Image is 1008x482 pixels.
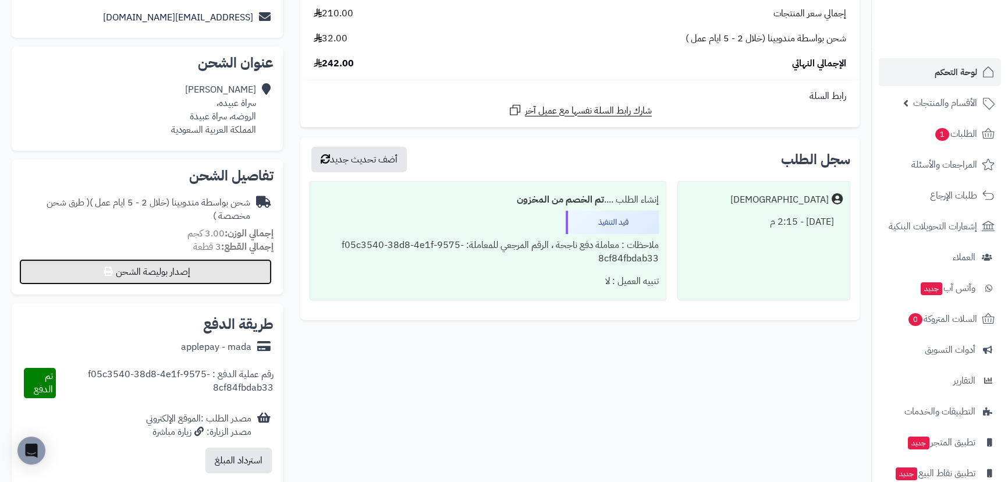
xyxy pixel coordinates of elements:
a: الطلبات1 [879,120,1001,148]
h2: تفاصيل الشحن [21,169,274,183]
a: السلات المتروكة0 [879,305,1001,333]
div: applepay - mada [181,341,251,354]
strong: إجمالي القطع: [221,240,274,254]
img: logo-2.png [929,9,997,33]
span: الأقسام والمنتجات [913,95,977,111]
span: المراجعات والأسئلة [911,157,977,173]
a: شارك رابط السلة نفسها مع عميل آخر [508,103,652,118]
span: الطلبات [934,126,977,142]
h2: طريقة الدفع [203,317,274,331]
span: جديد [908,437,929,449]
span: شارك رابط السلة نفسها مع عميل آخر [525,104,652,118]
span: العملاء [953,249,975,265]
a: لوحة التحكم [879,58,1001,86]
div: تنبيه العميل : لا [317,270,659,293]
a: التقارير [879,367,1001,395]
a: وآتس آبجديد [879,274,1001,302]
span: إشعارات التحويلات البنكية [889,218,977,235]
span: السلات المتروكة [907,311,977,327]
span: إجمالي سعر المنتجات [773,7,846,20]
a: [EMAIL_ADDRESS][DOMAIN_NAME] [103,10,253,24]
div: مصدر الطلب :الموقع الإلكتروني [146,412,251,439]
h3: سجل الطلب [781,153,850,166]
span: الإجمالي النهائي [792,57,846,70]
span: لوحة التحكم [935,64,977,80]
span: تطبيق المتجر [907,434,975,451]
div: شحن بواسطة مندوبينا (خلال 2 - 5 ايام عمل ) [21,196,250,223]
span: 242.00 [314,57,354,70]
span: التقارير [953,373,975,389]
a: تطبيق المتجرجديد [879,428,1001,456]
a: المراجعات والأسئلة [879,151,1001,179]
a: أدوات التسويق [879,336,1001,364]
span: وآتس آب [920,280,975,296]
div: رقم عملية الدفع : f05c3540-38d8-4e1f-9575-8cf84fbdab33 [56,368,274,398]
small: 3.00 كجم [187,226,274,240]
a: العملاء [879,243,1001,271]
a: إشعارات التحويلات البنكية [879,212,1001,240]
div: مصدر الزيارة: زيارة مباشرة [146,426,251,439]
button: استرداد المبلغ [205,448,272,473]
h2: عنوان الشحن [21,56,274,70]
div: Open Intercom Messenger [17,437,45,465]
a: التطبيقات والخدمات [879,398,1001,426]
div: رابط السلة [305,90,855,103]
span: 32.00 [314,32,347,45]
div: إنشاء الطلب .... [317,189,659,211]
a: طلبات الإرجاع [879,182,1001,210]
div: قيد التنفيذ [566,211,659,234]
button: إصدار بوليصة الشحن [19,259,272,285]
small: 3 قطعة [193,240,274,254]
span: التطبيقات والخدمات [904,403,975,420]
span: جديد [896,467,917,480]
span: 1 [935,127,950,141]
strong: إجمالي الوزن: [225,226,274,240]
div: ملاحظات : معاملة دفع ناجحة ، الرقم المرجعي للمعاملة: f05c3540-38d8-4e1f-9575-8cf84fbdab33 [317,234,659,270]
span: طلبات الإرجاع [930,187,977,204]
div: [DEMOGRAPHIC_DATA] [730,193,829,207]
span: أدوات التسويق [925,342,975,358]
span: 210.00 [314,7,353,20]
span: ( طرق شحن مخصصة ) [47,196,250,223]
b: تم الخصم من المخزون [517,193,604,207]
div: [PERSON_NAME] سراة عبيده، الروضه، سراة عبيدة المملكة العربية السعودية [171,83,256,136]
span: جديد [921,282,942,295]
span: تطبيق نقاط البيع [895,465,975,481]
span: تم الدفع [34,369,53,396]
span: 0 [908,313,923,327]
span: شحن بواسطة مندوبينا (خلال 2 - 5 ايام عمل ) [686,32,846,45]
div: [DATE] - 2:15 م [685,211,843,233]
button: أضف تحديث جديد [311,147,407,172]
